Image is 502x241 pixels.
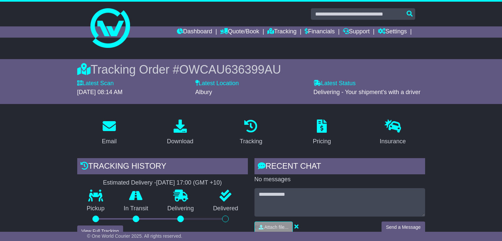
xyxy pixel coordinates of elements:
[195,89,212,95] span: Albury
[309,117,335,148] a: Pricing
[87,233,183,239] span: © One World Courier 2025. All rights reserved.
[158,205,203,212] p: Delivering
[102,137,117,146] div: Email
[179,63,281,76] span: OWCAU636399AU
[240,137,262,146] div: Tracking
[77,62,425,77] div: Tracking Order #
[77,179,248,187] div: Estimated Delivery -
[77,89,123,95] span: [DATE] 08:14 AM
[97,117,121,148] a: Email
[254,176,425,183] p: No messages
[163,117,198,148] a: Download
[376,117,410,148] a: Insurance
[267,26,296,38] a: Tracking
[305,26,335,38] a: Financials
[77,225,123,237] button: View Full Tracking
[313,137,331,146] div: Pricing
[195,80,239,87] label: Latest Location
[254,158,425,176] div: RECENT CHAT
[77,158,248,176] div: Tracking history
[177,26,212,38] a: Dashboard
[382,222,425,233] button: Send a Message
[380,137,406,146] div: Insurance
[167,137,193,146] div: Download
[314,89,421,95] span: Delivering - Your shipment's with a driver
[378,26,407,38] a: Settings
[314,80,356,87] label: Latest Status
[203,205,248,212] p: Delivered
[156,179,222,187] div: [DATE] 17:00 (GMT +10)
[77,80,114,87] label: Latest Scan
[220,26,259,38] a: Quote/Book
[114,205,158,212] p: In Transit
[343,26,370,38] a: Support
[235,117,266,148] a: Tracking
[77,205,114,212] p: Pickup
